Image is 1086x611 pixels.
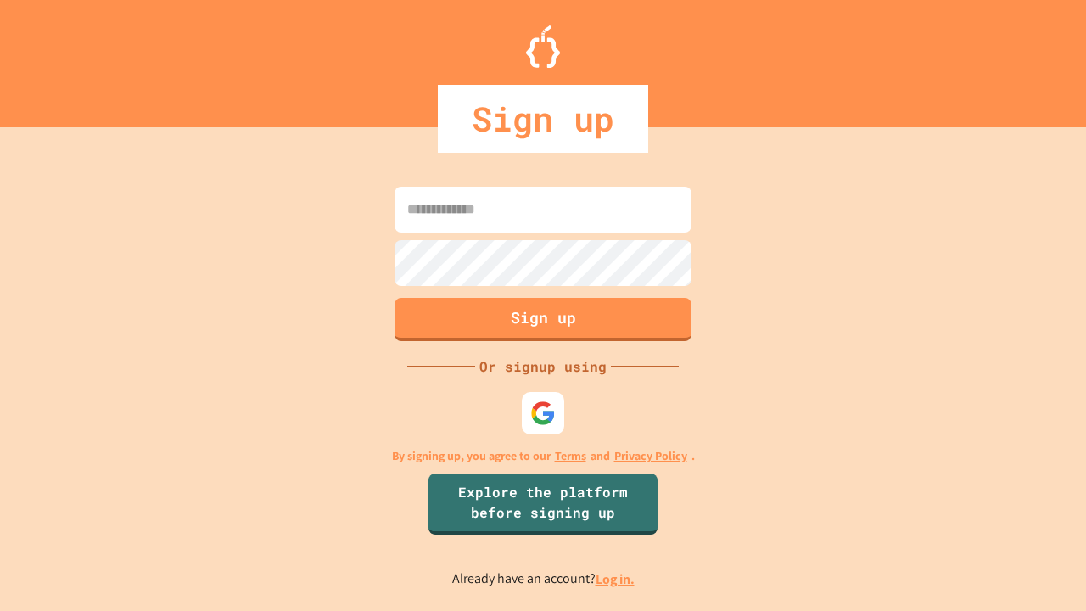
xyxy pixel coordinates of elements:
[392,447,695,465] p: By signing up, you agree to our and .
[530,401,556,426] img: google-icon.svg
[395,298,691,341] button: Sign up
[438,85,648,153] div: Sign up
[614,447,687,465] a: Privacy Policy
[526,25,560,68] img: Logo.svg
[475,356,611,377] div: Or signup using
[555,447,586,465] a: Terms
[452,569,635,590] p: Already have an account?
[428,474,658,535] a: Explore the platform before signing up
[596,570,635,588] a: Log in.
